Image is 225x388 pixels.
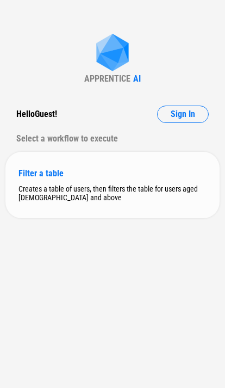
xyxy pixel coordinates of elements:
[16,130,209,147] div: Select a workflow to execute
[16,106,57,123] div: Hello Guest !
[171,110,195,119] span: Sign In
[18,184,207,202] div: Creates a table of users, then filters the table for users aged [DEMOGRAPHIC_DATA] and above
[18,168,207,178] div: Filter a table
[157,106,209,123] button: Sign In
[91,34,134,73] img: Apprentice AI
[133,73,141,84] div: AI
[84,73,130,84] div: APPRENTICE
